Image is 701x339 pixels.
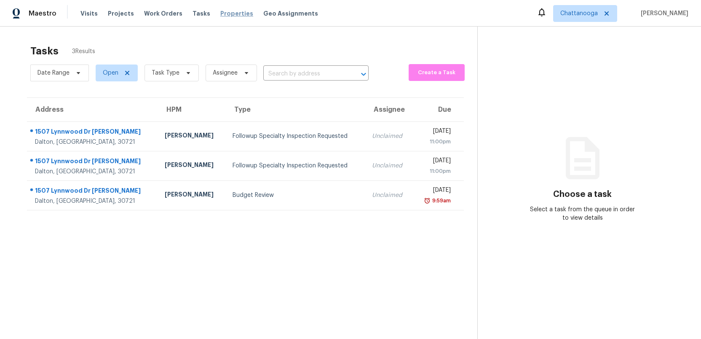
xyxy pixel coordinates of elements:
[431,196,451,205] div: 9:59am
[213,69,238,77] span: Assignee
[372,161,406,170] div: Unclaimed
[35,157,151,167] div: 1507 Lynnwood Dr [PERSON_NAME]
[420,167,451,175] div: 11:00pm
[35,127,151,138] div: 1507 Lynnwood Dr [PERSON_NAME]
[37,69,70,77] span: Date Range
[233,191,359,199] div: Budget Review
[233,132,359,140] div: Followup Specialty Inspection Requested
[144,9,182,18] span: Work Orders
[165,131,219,142] div: [PERSON_NAME]
[35,197,151,205] div: Dalton, [GEOGRAPHIC_DATA], 30721
[637,9,688,18] span: [PERSON_NAME]
[358,68,369,80] button: Open
[27,98,158,121] th: Address
[372,191,406,199] div: Unclaimed
[103,69,118,77] span: Open
[226,98,365,121] th: Type
[35,186,151,197] div: 1507 Lynnwood Dr [PERSON_NAME]
[35,138,151,146] div: Dalton, [GEOGRAPHIC_DATA], 30721
[553,190,612,199] h3: Choose a task
[158,98,226,121] th: HPM
[152,69,179,77] span: Task Type
[193,11,210,16] span: Tasks
[30,47,59,55] h2: Tasks
[263,67,345,81] input: Search by address
[420,156,451,167] div: [DATE]
[413,68,460,78] span: Create a Task
[165,190,219,201] div: [PERSON_NAME]
[263,9,318,18] span: Geo Assignments
[409,64,465,81] button: Create a Task
[420,186,451,196] div: [DATE]
[233,161,359,170] div: Followup Specialty Inspection Requested
[372,132,406,140] div: Unclaimed
[530,205,635,222] div: Select a task from the queue in order to view details
[560,9,598,18] span: Chattanooga
[220,9,253,18] span: Properties
[424,196,431,205] img: Overdue Alarm Icon
[72,47,95,56] span: 3 Results
[108,9,134,18] span: Projects
[165,161,219,171] div: [PERSON_NAME]
[420,137,451,146] div: 11:00pm
[29,9,56,18] span: Maestro
[413,98,464,121] th: Due
[365,98,413,121] th: Assignee
[420,127,451,137] div: [DATE]
[35,167,151,176] div: Dalton, [GEOGRAPHIC_DATA], 30721
[80,9,98,18] span: Visits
